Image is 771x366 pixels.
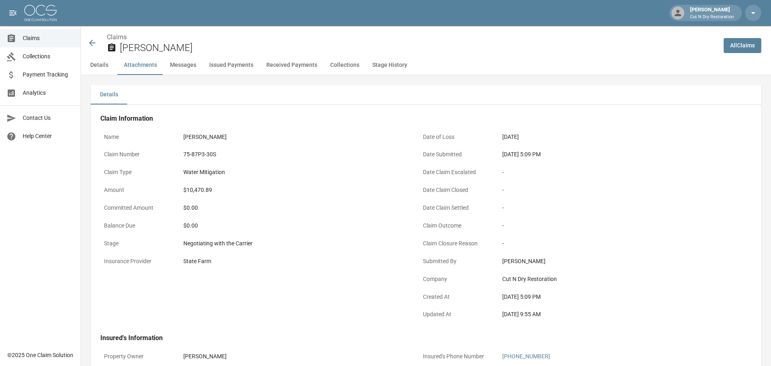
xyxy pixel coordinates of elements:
[419,253,492,269] p: Submitted By
[100,164,173,180] p: Claim Type
[23,114,74,122] span: Contact Us
[724,38,761,53] a: AllClaims
[502,239,725,248] div: -
[366,55,414,75] button: Stage History
[23,34,74,43] span: Claims
[183,150,406,159] div: 75-87P3-30S
[419,349,492,364] p: Insured's Phone Number
[419,200,492,216] p: Date Claim Settled
[419,271,492,287] p: Company
[419,236,492,251] p: Claim Closure Reason
[23,52,74,61] span: Collections
[183,257,406,266] div: State Farm
[91,85,761,104] div: details tabs
[502,310,725,319] div: [DATE] 9:55 AM
[183,239,406,248] div: Negotiating with the Carrier
[100,218,173,234] p: Balance Due
[81,55,117,75] button: Details
[100,129,173,145] p: Name
[502,221,725,230] div: -
[419,218,492,234] p: Claim Outcome
[502,186,725,194] div: -
[687,6,737,20] div: [PERSON_NAME]
[502,353,550,360] a: [PHONE_NUMBER]
[502,275,725,283] div: Cut N Dry Restoration
[260,55,324,75] button: Received Payments
[502,168,725,177] div: -
[100,200,173,216] p: Committed Amount
[419,289,492,305] p: Created At
[690,14,734,21] p: Cut N Dry Restoration
[419,306,492,322] p: Updated At
[183,186,406,194] div: $10,470.89
[91,85,127,104] button: Details
[183,352,406,361] div: [PERSON_NAME]
[502,150,725,159] div: [DATE] 5:09 PM
[120,42,717,54] h2: [PERSON_NAME]
[419,147,492,162] p: Date Submitted
[502,257,725,266] div: [PERSON_NAME]
[419,182,492,198] p: Date Claim Closed
[24,5,57,21] img: ocs-logo-white-transparent.png
[23,70,74,79] span: Payment Tracking
[419,129,492,145] p: Date of Loss
[7,351,73,359] div: © 2025 One Claim Solution
[502,133,725,141] div: [DATE]
[100,236,173,251] p: Stage
[502,204,725,212] div: -
[100,253,173,269] p: Insurance Provider
[183,204,406,212] div: $0.00
[164,55,203,75] button: Messages
[23,132,74,140] span: Help Center
[100,147,173,162] p: Claim Number
[100,182,173,198] p: Amount
[117,55,164,75] button: Attachments
[100,334,729,342] h4: Insured's Information
[23,89,74,97] span: Analytics
[183,221,406,230] div: $0.00
[100,115,729,123] h4: Claim Information
[183,168,406,177] div: Water Mitigation
[419,164,492,180] p: Date Claim Escalated
[107,33,127,41] a: Claims
[502,293,725,301] div: [DATE] 5:09 PM
[324,55,366,75] button: Collections
[5,5,21,21] button: open drawer
[81,55,771,75] div: anchor tabs
[100,349,173,364] p: Property Owner
[107,32,717,42] nav: breadcrumb
[183,133,406,141] div: [PERSON_NAME]
[203,55,260,75] button: Issued Payments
